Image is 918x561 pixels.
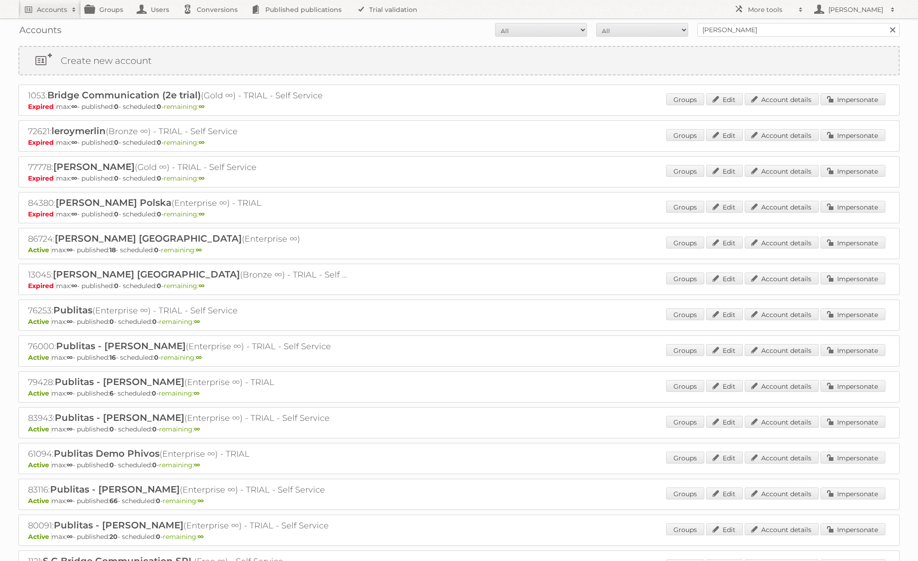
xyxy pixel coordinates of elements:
[199,282,205,290] strong: ∞
[745,380,819,392] a: Account details
[706,272,743,284] a: Edit
[199,102,205,111] strong: ∞
[666,344,704,356] a: Groups
[28,533,51,541] span: Active
[28,246,890,254] p: max: - published: - scheduled: -
[114,210,119,218] strong: 0
[28,389,51,397] span: Active
[821,487,885,499] a: Impersonate
[706,237,743,249] a: Edit
[164,138,205,147] span: remaining:
[706,452,743,464] a: Edit
[54,520,183,531] span: Publitas - [PERSON_NAME]
[196,246,202,254] strong: ∞
[157,138,161,147] strong: 0
[745,416,819,428] a: Account details
[159,317,200,326] span: remaining:
[114,102,119,111] strong: 0
[109,497,118,505] strong: 66
[67,461,73,469] strong: ∞
[706,129,743,141] a: Edit
[706,416,743,428] a: Edit
[54,448,160,459] span: Publitas Demo Phivos
[745,452,819,464] a: Account details
[194,389,200,397] strong: ∞
[706,93,743,105] a: Edit
[28,282,56,290] span: Expired
[55,233,242,244] span: [PERSON_NAME] [GEOGRAPHIC_DATA]
[28,484,350,496] h2: 83116: (Enterprise ∞) - TRIAL - Self Service
[745,344,819,356] a: Account details
[28,305,350,317] h2: 76253: (Enterprise ∞) - TRIAL - Self Service
[28,317,51,326] span: Active
[666,237,704,249] a: Groups
[821,308,885,320] a: Impersonate
[55,376,184,387] span: Publitas - [PERSON_NAME]
[706,201,743,213] a: Edit
[51,125,106,136] span: leroymerlin
[28,233,350,245] h2: 86724: (Enterprise ∞)
[47,90,201,101] span: Bridge Communication (2e trial)
[821,523,885,535] a: Impersonate
[37,5,67,14] h2: Accounts
[71,102,77,111] strong: ∞
[28,90,350,102] h2: 1053: (Gold ∞) - TRIAL - Self Service
[156,497,160,505] strong: 0
[194,461,200,469] strong: ∞
[67,533,73,541] strong: ∞
[67,246,73,254] strong: ∞
[109,389,114,397] strong: 6
[821,237,885,249] a: Impersonate
[164,174,205,182] span: remaining:
[152,425,157,433] strong: 0
[706,523,743,535] a: Edit
[28,425,890,433] p: max: - published: - scheduled: -
[163,533,204,541] span: remaining:
[28,246,51,254] span: Active
[152,461,157,469] strong: 0
[821,344,885,356] a: Impersonate
[821,416,885,428] a: Impersonate
[28,376,350,388] h2: 79428: (Enterprise ∞) - TRIAL
[28,125,350,137] h2: 72621: (Bronze ∞) - TRIAL - Self Service
[109,353,116,362] strong: 16
[114,138,119,147] strong: 0
[706,165,743,177] a: Edit
[821,380,885,392] a: Impersonate
[109,246,116,254] strong: 18
[745,523,819,535] a: Account details
[745,272,819,284] a: Account details
[67,497,73,505] strong: ∞
[114,282,119,290] strong: 0
[745,237,819,249] a: Account details
[821,452,885,464] a: Impersonate
[666,129,704,141] a: Groups
[67,353,73,362] strong: ∞
[28,197,350,209] h2: 84380: (Enterprise ∞) - TRIAL
[745,93,819,105] a: Account details
[666,452,704,464] a: Groups
[666,165,704,177] a: Groups
[28,282,890,290] p: max: - published: - scheduled: -
[157,174,161,182] strong: 0
[28,269,350,281] h2: 13045: (Bronze ∞) - TRIAL - Self Service
[71,174,77,182] strong: ∞
[71,138,77,147] strong: ∞
[821,165,885,177] a: Impersonate
[666,201,704,213] a: Groups
[28,461,51,469] span: Active
[28,161,350,173] h2: 77778: (Gold ∞) - TRIAL - Self Service
[821,272,885,284] a: Impersonate
[666,272,704,284] a: Groups
[71,282,77,290] strong: ∞
[199,174,205,182] strong: ∞
[55,412,184,423] span: Publitas - [PERSON_NAME]
[56,197,171,208] span: [PERSON_NAME] Polska
[28,497,890,505] p: max: - published: - scheduled: -
[28,102,56,111] span: Expired
[28,448,350,460] h2: 61094: (Enterprise ∞) - TRIAL
[196,353,202,362] strong: ∞
[745,308,819,320] a: Account details
[28,412,350,424] h2: 83943: (Enterprise ∞) - TRIAL - Self Service
[666,93,704,105] a: Groups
